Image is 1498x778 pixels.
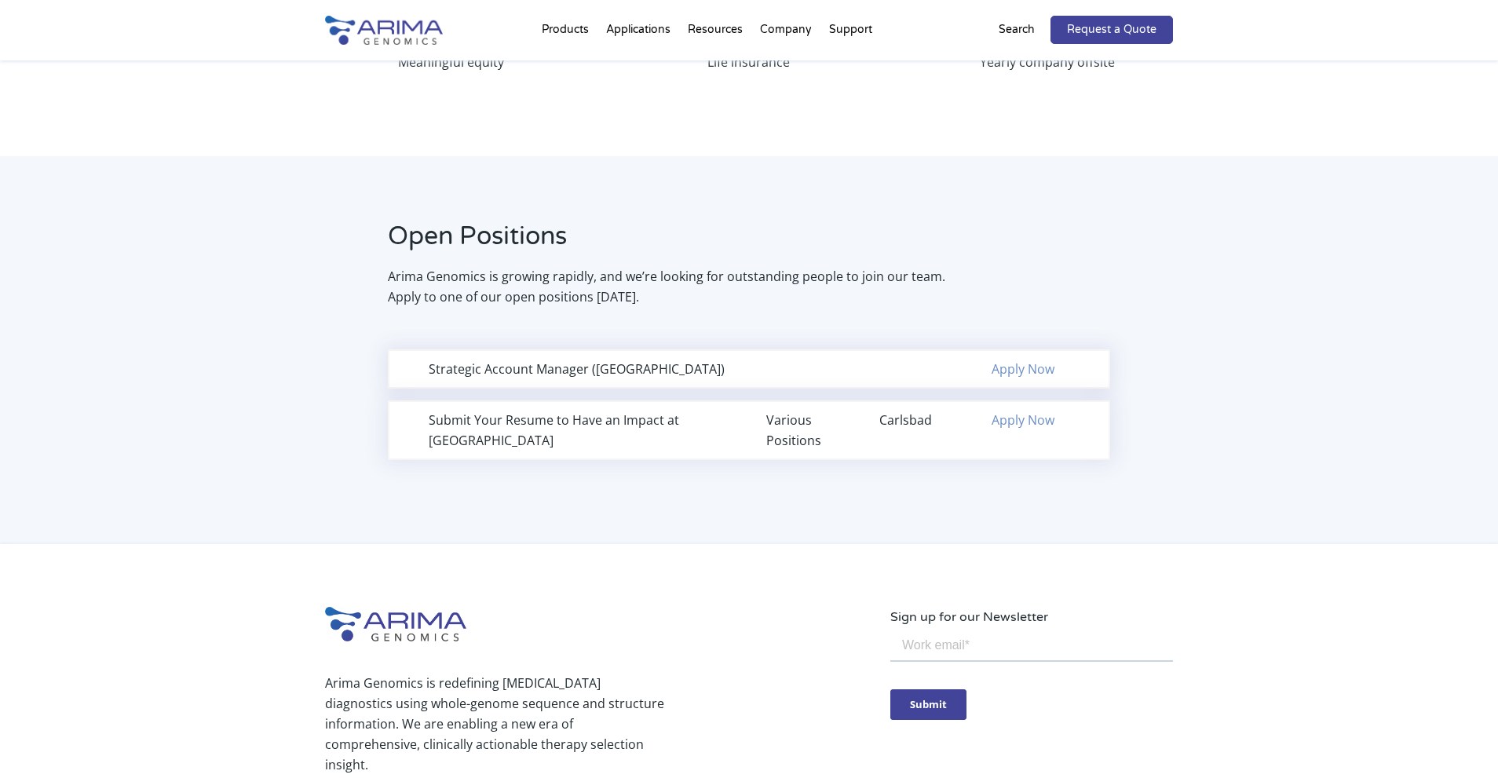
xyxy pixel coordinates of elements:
h2: Open Positions [388,219,949,266]
p: Search [999,20,1035,40]
a: Apply Now [992,360,1054,378]
p: Sign up for our Newsletter [890,607,1173,627]
img: Arima-Genomics-logo [325,16,443,45]
p: Life insurance [623,52,875,72]
p: Yearly company offsite [922,52,1173,72]
p: Arima Genomics is redefining [MEDICAL_DATA] diagnostics using whole-genome sequence and structure... [325,673,664,775]
a: Request a Quote [1050,16,1173,44]
p: Meaningful equity [325,52,576,72]
p: Arima Genomics is growing rapidly, and we’re looking for outstanding people to join our team. App... [388,266,949,307]
div: Strategic Account Manager ([GEOGRAPHIC_DATA]) [429,359,732,379]
a: Apply Now [992,411,1054,429]
div: Various Positions [766,410,844,451]
img: Arima-Genomics-logo [325,607,466,641]
iframe: Form 0 [890,627,1173,747]
div: Carlsbad [879,410,957,430]
div: Submit Your Resume to Have an Impact at [GEOGRAPHIC_DATA] [429,410,732,451]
